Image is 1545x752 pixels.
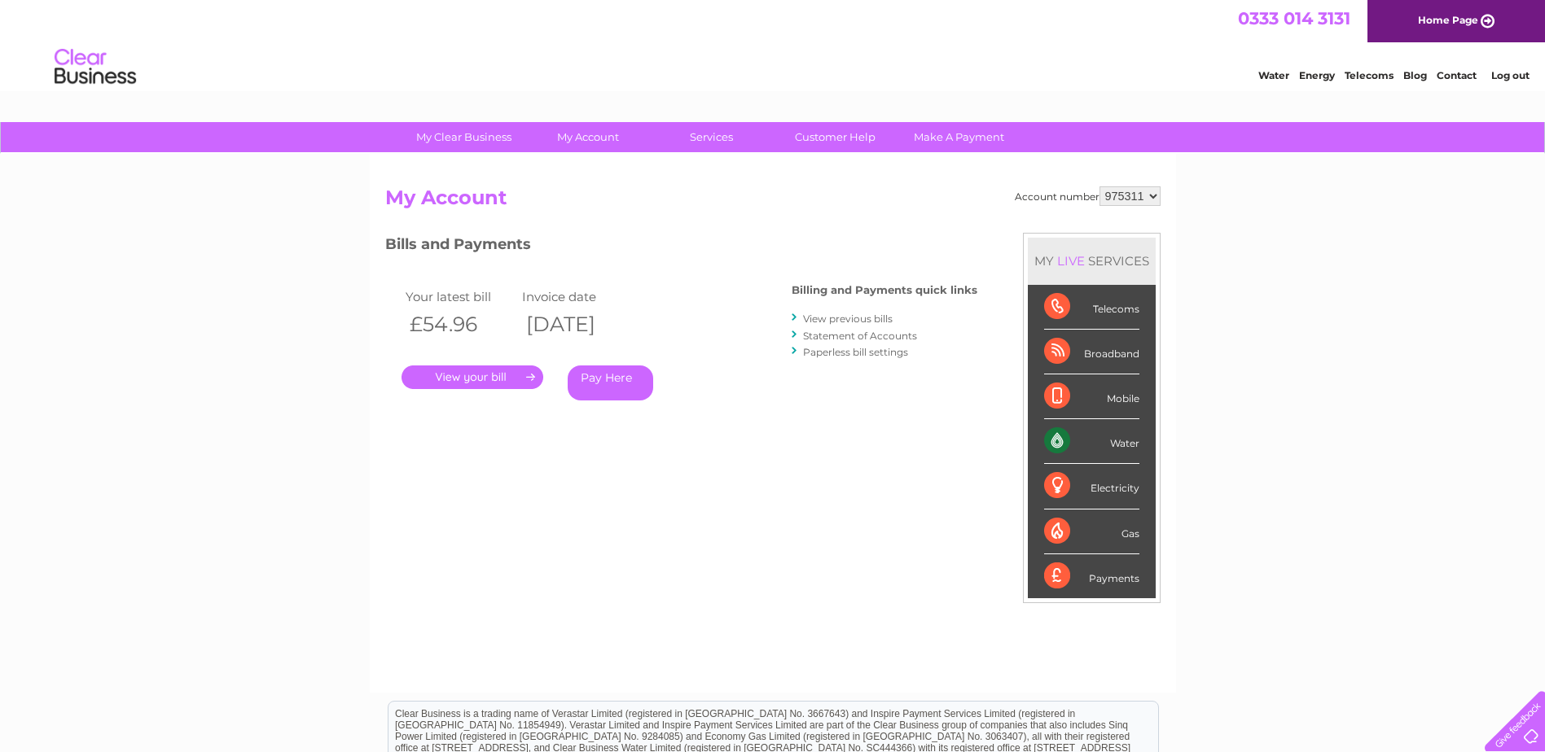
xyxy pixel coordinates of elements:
[1437,69,1477,81] a: Contact
[1044,285,1139,330] div: Telecoms
[402,365,543,389] a: .
[1044,554,1139,598] div: Payments
[1015,186,1161,206] div: Account number
[1299,69,1335,81] a: Energy
[1258,69,1289,81] a: Water
[388,9,1158,79] div: Clear Business is a trading name of Verastar Limited (registered in [GEOGRAPHIC_DATA] No. 3667643...
[1044,464,1139,509] div: Electricity
[1044,330,1139,374] div: Broadband
[1044,419,1139,464] div: Water
[385,186,1161,217] h2: My Account
[644,122,779,152] a: Services
[1054,253,1088,269] div: LIVE
[803,313,893,325] a: View previous bills
[803,330,917,342] a: Statement of Accounts
[518,286,635,308] td: Invoice date
[892,122,1026,152] a: Make A Payment
[1345,69,1394,81] a: Telecoms
[1044,374,1139,419] div: Mobile
[518,308,635,341] th: [DATE]
[402,308,519,341] th: £54.96
[803,346,908,358] a: Paperless bill settings
[397,122,531,152] a: My Clear Business
[1491,69,1530,81] a: Log out
[520,122,655,152] a: My Account
[1044,509,1139,554] div: Gas
[1238,8,1350,28] a: 0333 014 3131
[792,284,977,296] h4: Billing and Payments quick links
[54,42,137,92] img: logo.png
[1403,69,1427,81] a: Blog
[1028,238,1156,284] div: MY SERVICES
[768,122,902,152] a: Customer Help
[568,365,653,400] a: Pay Here
[402,286,519,308] td: Your latest bill
[385,233,977,261] h3: Bills and Payments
